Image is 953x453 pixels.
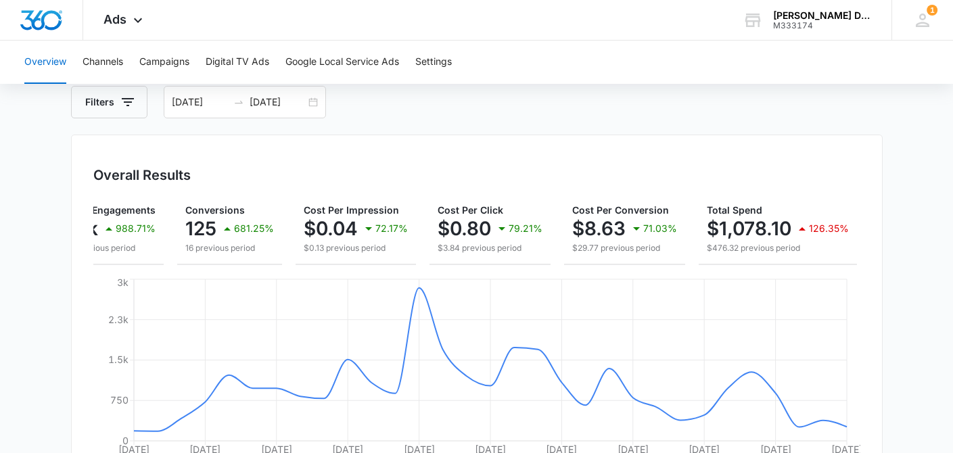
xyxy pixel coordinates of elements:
button: Channels [83,41,123,84]
p: 72.17% [375,224,408,233]
p: $0.04 [304,218,358,239]
tspan: 750 [110,394,129,406]
p: $1,078.10 [707,218,791,239]
span: to [233,97,244,108]
p: 16 previous period [185,242,274,254]
tspan: 1.5k [108,354,129,365]
tspan: 0 [122,435,129,446]
div: account name [773,10,872,21]
p: 681.25% [234,224,274,233]
p: $0.80 [438,218,491,239]
tspan: 3k [117,277,129,288]
span: Cost Per Impression [304,204,399,216]
p: $29.77 previous period [572,242,677,254]
div: account id [773,21,872,30]
div: notifications count [927,5,937,16]
button: Overview [24,41,66,84]
span: 1 [927,5,937,16]
span: Conversions [185,204,245,216]
span: Cost Per Conversion [572,204,669,216]
button: Digital TV Ads [206,41,269,84]
span: Total Spend [707,204,762,216]
p: 988.71% [116,224,156,233]
span: Ads [103,12,126,26]
p: 126.35% [809,224,849,233]
input: End date [250,95,306,110]
h3: Overall Results [93,165,191,185]
p: $0.13 previous period [304,242,408,254]
span: swap-right [233,97,244,108]
span: Cost Per Click [438,204,503,216]
button: Campaigns [139,41,189,84]
button: Google Local Service Ads [285,41,399,84]
p: $8.63 [572,218,626,239]
tspan: 2.3k [108,314,129,325]
p: 124 previous period [60,242,156,254]
p: 125 [185,218,216,239]
input: Start date [172,95,228,110]
p: $476.32 previous period [707,242,849,254]
button: Filters [71,86,147,118]
p: $3.84 previous period [438,242,542,254]
span: Clicks/Engagements [60,204,156,216]
p: 79.21% [509,224,542,233]
button: Settings [415,41,452,84]
p: 71.03% [643,224,677,233]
